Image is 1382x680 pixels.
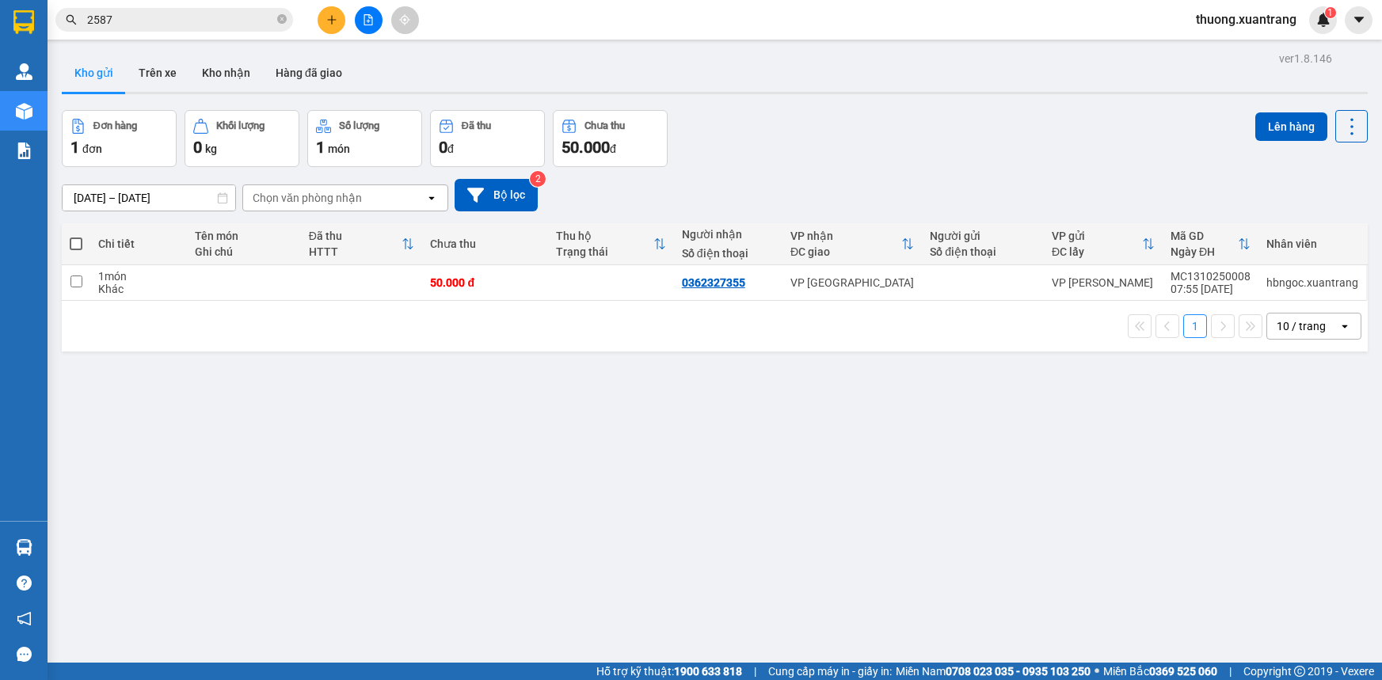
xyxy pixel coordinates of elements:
[754,663,756,680] span: |
[16,539,32,556] img: warehouse-icon
[363,14,374,25] span: file-add
[391,6,419,34] button: aim
[339,120,379,131] div: Số lượng
[17,647,32,662] span: message
[1327,7,1333,18] span: 1
[946,665,1091,678] strong: 0708 023 035 - 0935 103 250
[530,171,546,187] sup: 2
[62,110,177,167] button: Đơn hàng1đơn
[1338,320,1351,332] svg: open
[1229,663,1232,680] span: |
[63,185,235,211] input: Select a date range.
[189,54,263,92] button: Kho nhận
[682,228,775,241] div: Người nhận
[16,103,32,120] img: warehouse-icon
[790,276,914,289] div: VP [GEOGRAPHIC_DATA]
[70,138,79,157] span: 1
[195,230,293,242] div: Tên món
[16,63,32,80] img: warehouse-icon
[584,120,625,131] div: Chưa thu
[447,142,454,155] span: đ
[13,10,34,34] img: logo-vxr
[263,54,355,92] button: Hàng đã giao
[1316,13,1331,27] img: icon-new-feature
[93,120,137,131] div: Đơn hàng
[253,190,362,206] div: Chọn văn phòng nhận
[1052,276,1155,289] div: VP [PERSON_NAME]
[316,138,325,157] span: 1
[205,142,217,155] span: kg
[430,110,545,167] button: Đã thu0đ
[556,230,653,242] div: Thu hộ
[328,142,350,155] span: món
[82,142,102,155] span: đơn
[17,611,32,626] span: notification
[1171,283,1251,295] div: 07:55 [DATE]
[682,247,775,260] div: Số điện thoại
[782,223,922,265] th: Toggle SortBy
[1183,9,1309,29] span: thuong.xuantrang
[195,245,293,258] div: Ghi chú
[98,237,179,250] div: Chi tiết
[674,665,742,678] strong: 1900 633 818
[930,230,1036,242] div: Người gửi
[1279,50,1332,67] div: ver 1.8.146
[185,110,299,167] button: Khối lượng0kg
[930,245,1036,258] div: Số điện thoại
[326,14,337,25] span: plus
[98,270,179,283] div: 1 món
[62,54,126,92] button: Kho gửi
[1171,270,1251,283] div: MC1310250008
[768,663,892,680] span: Cung cấp máy in - giấy in:
[1277,318,1326,334] div: 10 / trang
[556,245,653,258] div: Trạng thái
[126,54,189,92] button: Trên xe
[1266,237,1358,250] div: Nhân viên
[1095,668,1099,674] span: ⚪️
[896,663,1091,680] span: Miền Nam
[439,138,447,157] span: 0
[425,192,438,204] svg: open
[66,14,77,25] span: search
[1352,13,1366,27] span: caret-down
[1044,223,1163,265] th: Toggle SortBy
[1325,7,1336,18] sup: 1
[277,13,287,28] span: close-circle
[430,237,540,250] div: Chưa thu
[307,110,422,167] button: Số lượng1món
[1052,230,1142,242] div: VP gửi
[1255,112,1327,141] button: Lên hàng
[610,142,616,155] span: đ
[790,245,901,258] div: ĐC giao
[355,6,383,34] button: file-add
[596,663,742,680] span: Hỗ trợ kỹ thuật:
[1171,230,1238,242] div: Mã GD
[548,223,674,265] th: Toggle SortBy
[1171,245,1238,258] div: Ngày ĐH
[455,179,538,211] button: Bộ lọc
[562,138,610,157] span: 50.000
[318,6,345,34] button: plus
[462,120,491,131] div: Đã thu
[193,138,202,157] span: 0
[790,230,901,242] div: VP nhận
[1183,314,1207,338] button: 1
[1163,223,1258,265] th: Toggle SortBy
[1052,245,1142,258] div: ĐC lấy
[1294,666,1305,677] span: copyright
[16,142,32,159] img: solution-icon
[430,276,540,289] div: 50.000 đ
[216,120,265,131] div: Khối lượng
[301,223,423,265] th: Toggle SortBy
[309,230,402,242] div: Đã thu
[1103,663,1217,680] span: Miền Bắc
[309,245,402,258] div: HTTT
[399,14,410,25] span: aim
[87,11,274,28] input: Tìm tên, số ĐT hoặc mã đơn
[98,283,179,295] div: Khác
[682,276,745,289] div: 0362327355
[1266,276,1358,289] div: hbngoc.xuantrang
[1345,6,1372,34] button: caret-down
[17,576,32,591] span: question-circle
[553,110,668,167] button: Chưa thu50.000đ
